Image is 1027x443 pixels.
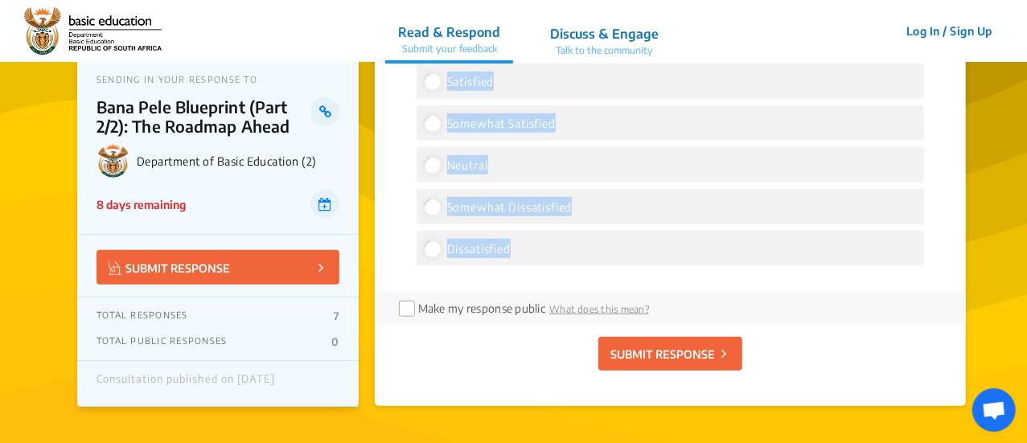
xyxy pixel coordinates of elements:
[425,241,439,256] input: Dissatisfied
[598,337,742,371] button: SUBMIT RESPONSE
[334,310,339,322] p: 7
[398,23,500,42] p: Read & Respond
[447,75,495,88] span: Satisfied
[24,7,162,55] img: 2wffpoq67yek4o5dgscb6nza9j7d
[137,154,339,167] p: Department of Basic Education (2)
[425,116,439,130] input: Somewhat Satisfied
[447,158,488,172] span: Neutral
[97,250,339,285] button: SUBMIT RESPONSE
[447,117,556,130] span: Somewhat Satisfied
[331,335,339,348] p: 0
[425,158,439,172] input: Neutral
[97,97,311,136] p: Bana Pele Blueprint (Part 2/2): The Roadmap Ahead
[418,301,545,315] label: Make my response public
[398,42,500,56] p: Submit your feedback
[549,303,649,315] span: What does this mean?
[109,261,121,275] img: Vector.jpg
[550,43,659,58] p: Talk to the community
[97,74,339,84] p: SENDING IN YOUR RESPONSE TO
[109,258,230,277] p: SUBMIT RESPONSE
[610,346,715,363] p: SUBMIT RESPONSE
[97,310,188,322] p: TOTAL RESPONSES
[447,200,573,214] span: Somewhat Dissatisfied
[97,373,275,394] div: Consultation published on [DATE]
[425,74,439,88] input: Satisfied
[97,195,186,212] p: 8 days remaining
[447,242,511,256] span: Dissatisfied
[550,24,659,43] p: Discuss & Engage
[97,335,228,348] p: TOTAL PUBLIC RESPONSES
[425,199,439,214] input: Somewhat Dissatisfied
[896,18,1003,43] button: Log In / Sign Up
[972,388,1016,432] div: Open chat
[97,144,130,178] img: Department of Basic Education (2) logo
